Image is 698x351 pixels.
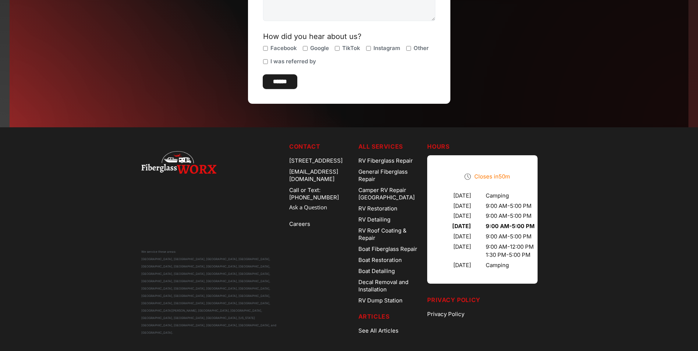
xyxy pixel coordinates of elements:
[358,166,422,185] a: General Fiberglass Repair
[358,185,422,203] a: Camper RV Repair [GEOGRAPHIC_DATA]
[486,212,535,220] div: 9:00 AM - 5:00 PM
[358,225,422,244] a: RV Roof Coating & Repair
[358,325,422,336] a: See All Articles
[289,155,352,166] div: [STREET_ADDRESS]
[289,185,352,203] a: Call or Text: [PHONE_NUMBER]
[499,173,510,180] time: 50m
[141,248,283,336] div: We service these areas: [GEOGRAPHIC_DATA], [GEOGRAPHIC_DATA], [GEOGRAPHIC_DATA], [GEOGRAPHIC_DATA...
[439,212,471,220] div: [DATE]
[289,219,352,230] a: Careers
[366,46,371,51] input: Instagram
[439,262,471,269] div: [DATE]
[289,166,352,185] div: [EMAIL_ADDRESS][DOMAIN_NAME]
[289,203,352,212] a: Ask a Question
[358,277,422,295] a: Decal Removal and Installation
[427,142,557,151] h5: Hours
[474,173,510,180] span: Closes in
[358,244,422,255] a: Boat Fiberglass Repair
[270,45,297,52] span: Facebook
[427,295,557,304] h5: Privacy Policy
[439,243,471,259] div: [DATE]
[358,142,422,151] h5: ALL SERVICES
[335,46,340,51] input: TikTok
[358,312,422,321] h5: Articles
[439,192,471,199] div: [DATE]
[486,223,535,230] div: 9:00 AM - 5:00 PM
[427,309,557,320] a: Privacy Policy
[263,46,268,51] input: Facebook
[303,46,308,51] input: Google
[358,266,422,277] a: Boat Detailing
[439,202,471,210] div: [DATE]
[289,142,352,151] h5: Contact
[310,45,329,52] span: Google
[439,233,471,240] div: [DATE]
[486,233,535,240] div: 9:00 AM - 5:00 PM
[358,155,422,166] a: RV Fiberglass Repair
[358,295,422,306] a: RV Dump Station
[414,45,429,52] span: Other
[358,203,422,214] a: RV Restoration
[342,45,360,52] span: TikTok
[263,33,435,40] div: How did you hear about us?
[358,214,422,225] a: RV Detailing
[373,45,400,52] span: Instagram
[486,243,535,251] div: 9:00 AM - 12:00 PM
[358,255,422,266] a: Boat Restoration
[486,202,535,210] div: 9:00 AM - 5:00 PM
[263,59,268,64] input: I was referred by
[270,58,316,65] span: I was referred by
[486,251,535,259] div: 1:30 PM - 5:00 PM
[486,262,535,269] div: Camping
[406,46,411,51] input: Other
[439,223,471,230] div: [DATE]
[486,192,535,199] div: Camping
